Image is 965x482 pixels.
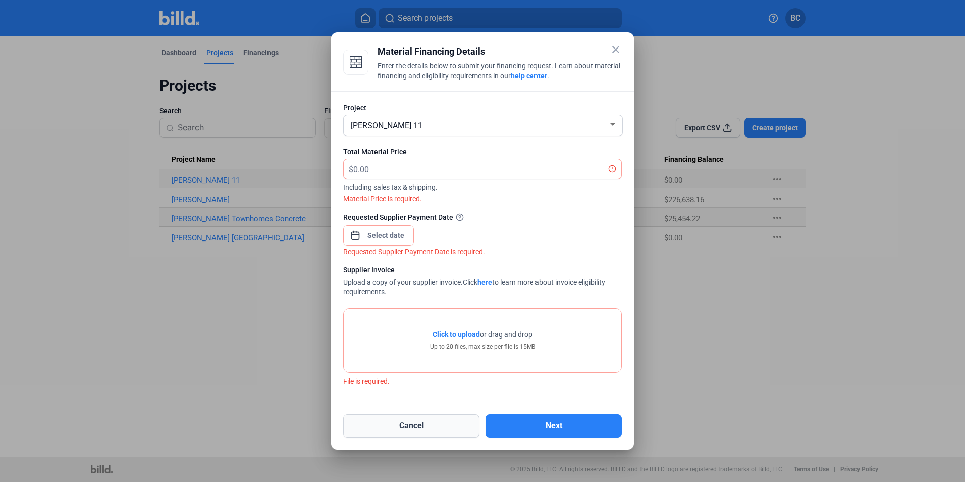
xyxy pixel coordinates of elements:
[343,212,622,222] div: Requested Supplier Payment Date
[378,61,622,83] div: Enter the details below to submit your financing request. Learn about material financing and elig...
[343,278,605,296] span: Click to learn more about invoice eligibility requirements.
[433,330,480,339] span: Click to upload
[343,179,622,192] span: Including sales tax & shipping.
[350,225,360,235] button: Open calendar
[378,44,622,59] div: Material Financing Details
[343,377,390,385] i: File is required.
[343,195,422,203] i: Material Price is required.
[430,342,535,351] div: Up to 20 files, max size per file is 15MB
[343,147,622,157] div: Total Material Price
[351,121,422,130] span: [PERSON_NAME] 11
[353,159,610,179] input: 0.00
[343,103,622,113] div: Project
[477,278,492,286] a: here
[344,159,353,176] span: $
[486,414,622,438] button: Next
[343,265,622,277] div: Supplier Invoice
[343,248,485,256] i: Requested Supplier Payment Date is required.
[480,329,532,340] span: or drag and drop
[511,72,547,80] a: help center
[343,414,479,438] button: Cancel
[547,72,549,80] span: .
[610,43,622,56] mat-icon: close
[343,265,622,298] div: Upload a copy of your supplier invoice.
[364,229,408,242] input: Select date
